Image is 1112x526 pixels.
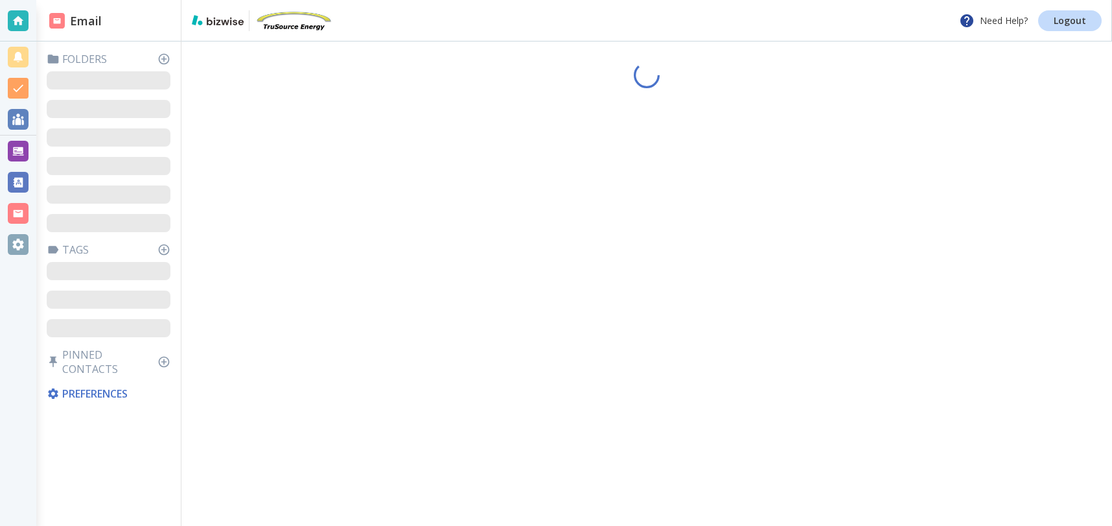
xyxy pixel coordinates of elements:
[1038,10,1102,31] a: Logout
[49,12,102,30] h2: Email
[959,13,1028,29] p: Need Help?
[192,15,244,25] img: bizwise
[255,10,332,31] img: TruSource Energy, Inc.
[47,387,173,401] p: Preferences
[1054,16,1086,25] p: Logout
[47,243,176,257] p: Tags
[47,348,176,376] p: Pinned Contacts
[49,13,65,29] img: DashboardSidebarEmail.svg
[44,381,176,406] div: Preferences
[47,52,176,66] p: Folders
